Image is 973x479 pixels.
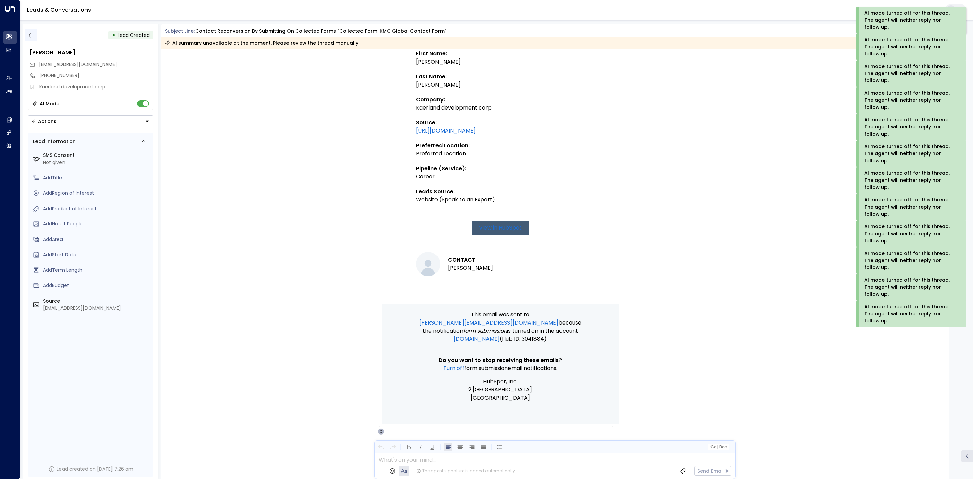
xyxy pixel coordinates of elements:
div: Contact reconversion by submitting on Collected Forms "Collected form: KMC Global Contact Form" [195,28,446,35]
div: Button group with a nested menu [28,115,153,127]
div: AddTitle [43,174,151,182]
a: View in HubSpot [472,221,529,235]
div: O [378,428,384,435]
span: Do you want to stop receiving these emails? [439,356,562,364]
div: [PERSON_NAME] [30,49,153,57]
div: Actions [31,118,56,124]
div: AI mode turned off for this thread. The agent will neither reply nor follow up. [864,36,957,57]
div: AI summary unavailable at the moment. Please review the thread manually. [165,40,359,46]
button: Actions [28,115,153,127]
div: AI mode turned off for this thread. The agent will neither reply nor follow up. [864,9,957,31]
li: [PERSON_NAME] [448,264,493,272]
p: email notifications. [416,364,585,373]
div: AI mode turned off for this thread. The agent will neither reply nor follow up. [864,303,957,325]
div: [PERSON_NAME] [416,81,585,89]
div: AI Mode [40,100,59,107]
div: [PHONE_NUMBER] [39,72,153,79]
div: Kaerland development corp [416,104,585,112]
div: AddArea [43,236,151,243]
div: Lead Information [31,138,76,145]
div: AddProduct of Interest [43,205,151,212]
p: HubSpot, Inc. 2 [GEOGRAPHIC_DATA] [GEOGRAPHIC_DATA] [416,378,585,402]
p: This email was sent to because the notification is turned on in the account (Hub ID: 3041884) [416,311,585,343]
div: AI mode turned off for this thread. The agent will neither reply nor follow up. [864,196,957,218]
div: AddNo. of People [43,220,151,227]
button: Cc|Bcc [707,444,729,450]
span: | [717,445,718,449]
strong: Source: [416,119,437,126]
img: Randy F. Mallari Jr. [416,252,440,276]
strong: Leads Source: [416,188,455,195]
a: [PERSON_NAME][EMAIL_ADDRESS][DOMAIN_NAME] [419,319,558,327]
span: Form submission [464,364,508,373]
div: AI mode turned off for this thread. The agent will neither reply nor follow up. [864,170,957,191]
span: randymallarijr16@gmail.com [39,61,117,68]
button: Redo [389,443,397,451]
div: AI mode turned off for this thread. The agent will neither reply nor follow up. [864,63,957,84]
div: The agent signature is added automatically [416,468,515,474]
span: Cc Bcc [710,445,726,449]
div: AI mode turned off for this thread. The agent will neither reply nor follow up. [864,223,957,244]
div: [EMAIL_ADDRESS][DOMAIN_NAME] [43,305,151,312]
span: Subject Line: [165,28,195,34]
div: AI mode turned off for this thread. The agent will neither reply nor follow up. [864,90,957,111]
div: AI mode turned off for this thread. The agent will neither reply nor follow up. [864,250,957,271]
a: [URL][DOMAIN_NAME] [416,127,476,135]
div: Not given [43,159,151,166]
div: AddTerm Length [43,267,151,274]
a: Turn off [443,364,464,373]
strong: Preferred Location: [416,142,470,149]
div: [PERSON_NAME] [416,58,585,66]
h3: CONTACT [448,256,493,264]
button: Undo [377,443,385,451]
a: Leads & Conversations [27,6,91,14]
div: AddRegion of Interest [43,190,151,197]
div: Lead created on [DATE] 7:26 am [57,465,133,473]
strong: Last Name: [416,73,447,80]
strong: First Name: [416,50,447,57]
div: AddStart Date [43,251,151,258]
span: Form submission [463,327,507,335]
strong: Company: [416,96,445,103]
label: Source [43,297,151,305]
a: [DOMAIN_NAME] [454,335,500,343]
strong: Pipeline (Service): [416,165,466,172]
div: AI mode turned off for this thread. The agent will neither reply nor follow up. [864,116,957,138]
div: Kaerland development corp [39,83,153,90]
div: AI mode turned off for this thread. The agent will neither reply nor follow up. [864,277,957,298]
div: • [112,29,115,41]
span: [EMAIL_ADDRESS][DOMAIN_NAME] [39,61,117,68]
label: SMS Consent [43,152,151,159]
div: AddBudget [43,282,151,289]
div: AI mode turned off for this thread. The agent will neither reply nor follow up. [864,143,957,164]
span: Lead Created [118,32,150,39]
